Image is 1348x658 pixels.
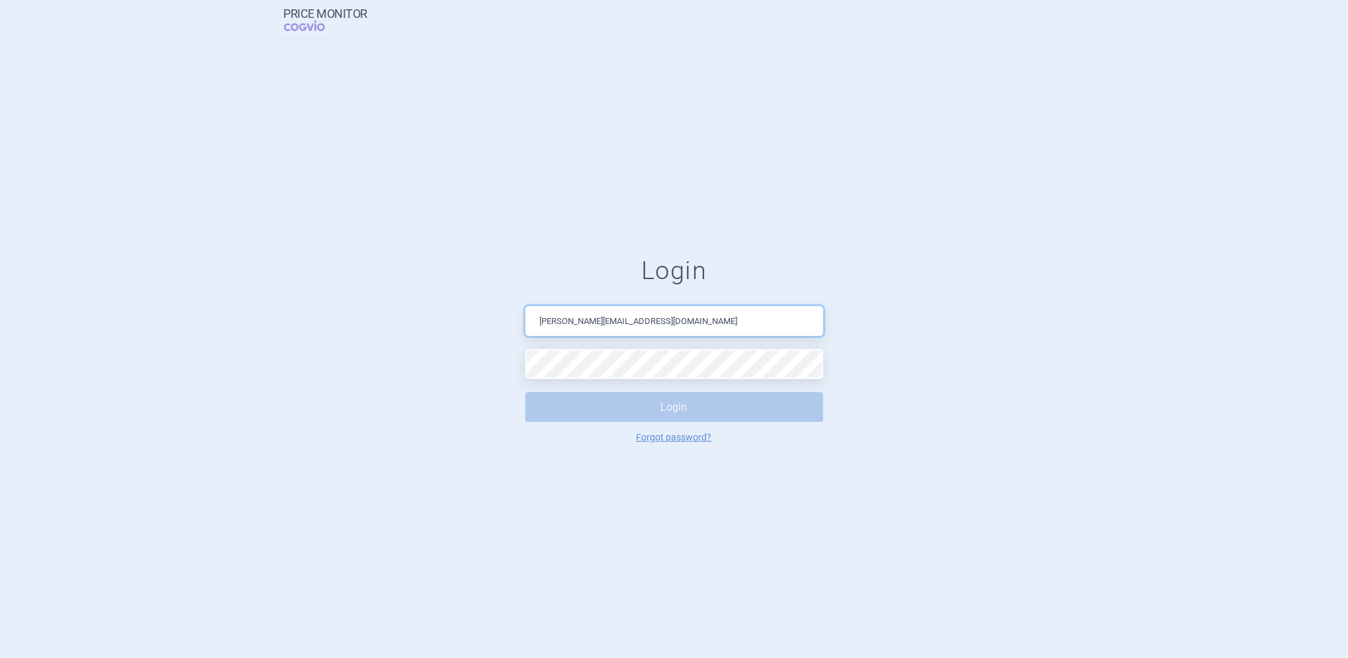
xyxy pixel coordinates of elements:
[284,7,368,21] strong: Price Monitor
[637,432,712,442] a: Forgot password?
[525,256,823,286] h1: Login
[284,7,368,32] a: Price MonitorCOGVIO
[284,21,343,31] span: COGVIO
[525,392,823,422] button: Login
[525,306,823,336] input: Email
